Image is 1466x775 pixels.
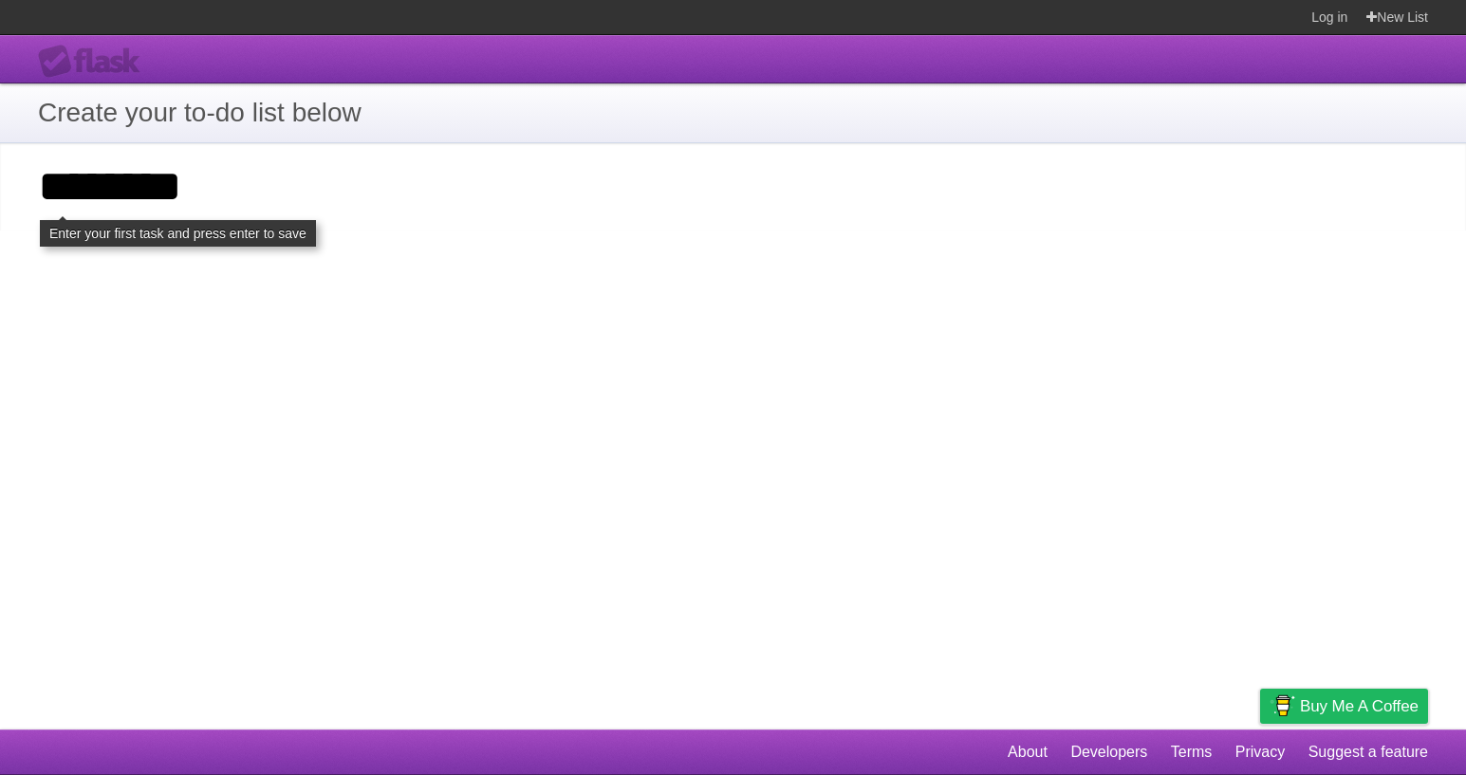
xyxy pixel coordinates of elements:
a: Developers [1070,734,1147,770]
a: About [1008,734,1048,770]
a: Privacy [1235,734,1285,770]
a: Terms [1171,734,1213,770]
h1: Create your to-do list below [38,93,1428,133]
a: Suggest a feature [1308,734,1428,770]
img: Buy me a coffee [1270,690,1295,722]
span: Buy me a coffee [1300,690,1419,723]
a: Buy me a coffee [1260,689,1428,724]
div: Flask [38,45,152,79]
